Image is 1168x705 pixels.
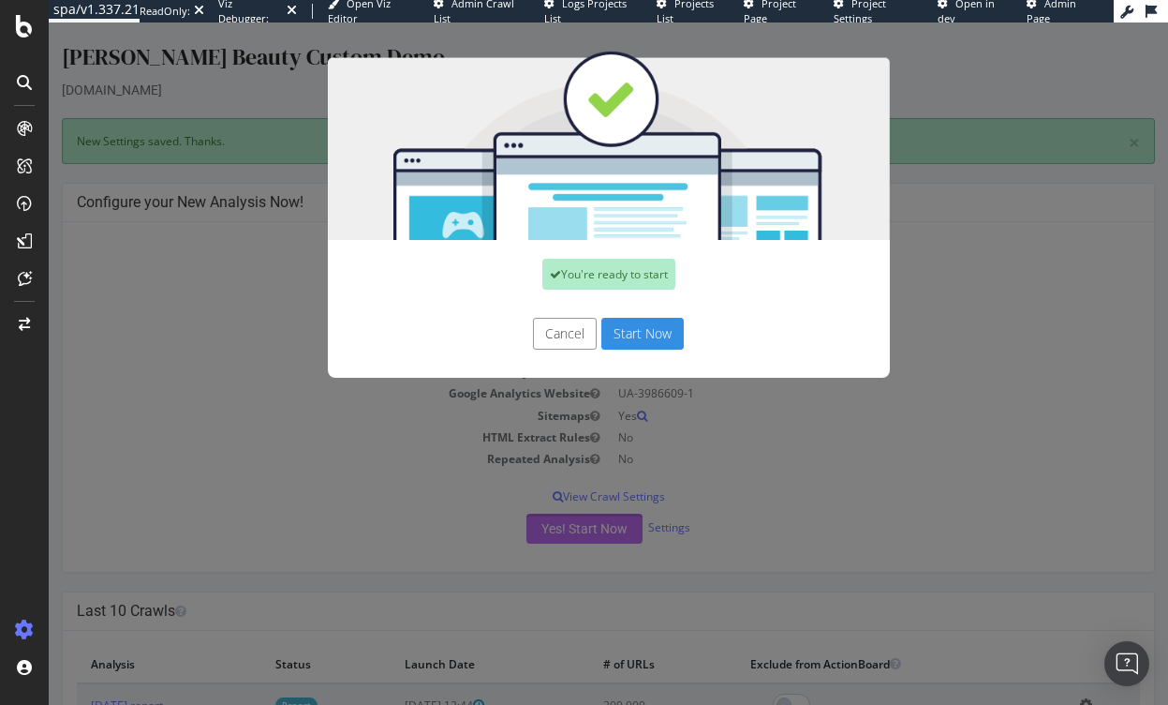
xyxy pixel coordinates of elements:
[553,295,635,327] button: Start Now
[140,4,190,19] div: ReadOnly:
[1104,641,1149,686] div: Open Intercom Messenger
[484,295,548,327] button: Cancel
[279,28,841,217] img: You're all set!
[494,236,627,267] div: You're ready to start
